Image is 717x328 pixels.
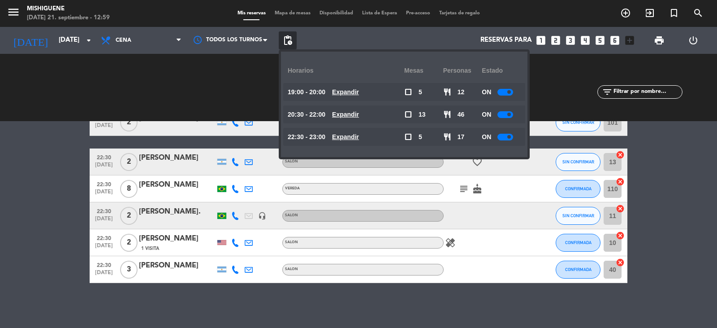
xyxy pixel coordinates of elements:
span: 22:30 [93,152,115,162]
span: check_box_outline_blank [404,133,412,141]
div: [PERSON_NAME]. [139,206,215,218]
div: Mishiguene [27,4,110,13]
span: VEREDA [285,187,300,190]
span: SIN CONFIRMAR [562,120,594,125]
span: 22:30 [93,259,115,270]
i: [DATE] [7,31,54,50]
i: cancel [616,204,625,213]
span: [DATE] [93,270,115,280]
div: [PERSON_NAME] [139,152,215,164]
span: 5 [419,87,422,97]
span: 8 [120,180,138,198]
div: [DATE] 21. septiembre - 12:59 [27,13,110,22]
span: SALON [285,241,298,244]
span: 5 [419,132,422,142]
div: personas [443,58,482,83]
span: CONFIRMADA [565,267,592,272]
span: Reservas para [480,36,532,44]
i: power_settings_new [688,35,699,46]
i: looks_one [535,35,547,46]
span: 12 [458,87,465,97]
button: menu [7,5,20,22]
span: 22:30 [93,179,115,189]
i: turned_in_not [669,8,679,18]
div: Mesas [404,58,443,83]
span: [DATE] [93,243,115,253]
u: Expandir [332,88,359,96]
i: cancel [616,150,625,159]
i: looks_5 [594,35,606,46]
span: CONFIRMADA [565,240,592,245]
span: ON [482,87,491,97]
span: [DATE] [93,122,115,133]
div: Horarios [288,58,404,83]
div: Estado [482,58,521,83]
span: print [654,35,665,46]
i: headset_mic [258,212,266,220]
u: Expandir [332,133,359,140]
span: ON [482,109,491,120]
i: looks_two [550,35,562,46]
span: 46 [458,109,465,120]
span: restaurant [443,133,451,141]
span: [DATE] [93,162,115,172]
i: healing [445,237,456,248]
span: 19:00 - 20:00 [288,87,325,97]
i: subject [458,184,469,194]
span: 1 Visita [141,245,159,252]
i: cancel [616,177,625,186]
i: add_box [624,35,635,46]
i: looks_3 [565,35,576,46]
i: add_circle_outline [620,8,631,18]
div: [PERSON_NAME] [139,233,215,245]
i: cake [472,184,483,194]
span: restaurant [443,110,451,118]
i: favorite_border [472,157,483,167]
i: cancel [616,231,625,240]
button: SIN CONFIRMAR [556,207,600,225]
span: 22:30 - 23:00 [288,132,325,142]
span: 22:30 [93,206,115,216]
span: ON [482,132,491,142]
i: looks_4 [579,35,591,46]
span: [DATE] [93,216,115,226]
span: pending_actions [282,35,293,46]
span: Disponibilidad [315,11,358,16]
span: 2 [120,153,138,171]
span: 13 [419,109,426,120]
span: 3 [120,261,138,279]
button: SIN CONFIRMAR [556,114,600,131]
i: looks_6 [609,35,621,46]
span: restaurant [443,88,451,96]
div: [PERSON_NAME] [139,260,215,271]
u: Expandir [332,111,359,118]
button: CONFIRMADA [556,180,600,198]
span: SALON [285,214,298,217]
span: Mapa de mesas [270,11,315,16]
span: 2 [120,114,138,131]
span: 2 [120,234,138,252]
i: exit_to_app [644,8,655,18]
span: check_box_outline_blank [404,110,412,118]
span: Cena [116,37,131,44]
span: 22:30 [93,232,115,243]
i: cancel [616,258,625,267]
button: CONFIRMADA [556,234,600,252]
span: CONFIRMADA [565,186,592,191]
i: search [693,8,704,18]
span: SIN CONFIRMAR [562,213,594,218]
i: arrow_drop_down [83,35,94,46]
span: [DATE] [93,189,115,199]
span: Tarjetas de regalo [435,11,484,16]
span: Pre-acceso [402,11,435,16]
button: CONFIRMADA [556,261,600,279]
span: SALON [285,160,298,163]
i: menu [7,5,20,19]
span: Lista de Espera [358,11,402,16]
input: Filtrar por nombre... [613,87,682,97]
button: SIN CONFIRMAR [556,153,600,171]
span: 17 [458,132,465,142]
div: LOG OUT [676,27,710,54]
span: 20:30 - 22:00 [288,109,325,120]
span: check_box_outline_blank [404,88,412,96]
